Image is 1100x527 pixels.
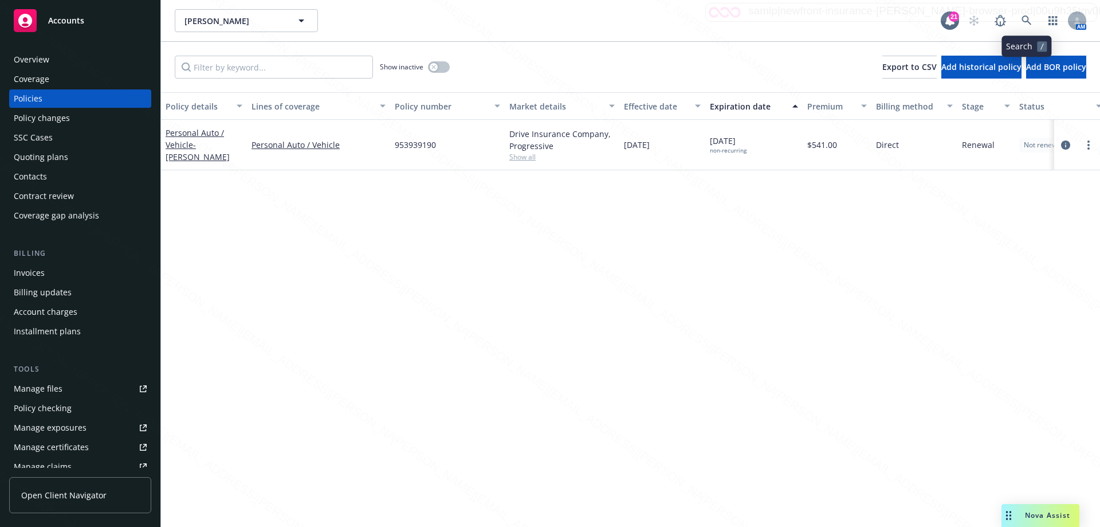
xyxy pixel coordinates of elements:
a: Accounts [9,5,151,37]
button: Add BOR policy [1026,56,1086,79]
button: Effective date [619,92,705,120]
span: Add BOR policy [1026,61,1086,72]
a: Report a Bug [989,9,1012,32]
div: Policies [14,89,42,108]
a: Policies [9,89,151,108]
div: Manage files [14,380,62,398]
a: Manage exposures [9,419,151,437]
button: Billing method [871,92,957,120]
div: Manage claims [14,458,72,476]
button: Add historical policy [941,56,1022,79]
span: Nova Assist [1025,510,1070,520]
a: Manage claims [9,458,151,476]
a: Invoices [9,264,151,282]
div: Manage certificates [14,438,89,456]
div: Lines of coverage [252,100,373,112]
div: Tools [9,364,151,375]
a: Policy checking [9,399,151,417]
div: Policy changes [14,109,70,127]
span: $541.00 [807,139,837,151]
span: Not renewing [1024,140,1067,150]
button: Export to CSV [882,56,937,79]
a: Start snowing [962,9,985,32]
a: Policy changes [9,109,151,127]
div: Billing [9,248,151,259]
div: Policy details [166,100,230,112]
div: Invoices [14,264,45,282]
a: Overview [9,50,151,69]
a: Contract review [9,187,151,205]
button: Premium [803,92,871,120]
span: Direct [876,139,899,151]
a: Personal Auto / Vehicle [166,127,230,162]
a: more [1082,138,1095,152]
a: Manage files [9,380,151,398]
div: Effective date [624,100,688,112]
a: Search [1015,9,1038,32]
div: Installment plans [14,322,81,341]
div: Drive Insurance Company, Progressive [509,128,615,152]
button: Policy number [390,92,505,120]
span: Add historical policy [941,61,1022,72]
span: Export to CSV [882,61,937,72]
div: Status [1019,100,1089,112]
button: Expiration date [705,92,803,120]
span: [PERSON_NAME] [184,15,284,27]
div: Expiration date [710,100,785,112]
span: [DATE] [624,139,650,151]
div: SSC Cases [14,128,53,147]
a: Account charges [9,303,151,321]
div: Policy checking [14,399,72,417]
div: Billing updates [14,283,72,302]
span: [DATE] [710,135,747,154]
a: Coverage [9,70,151,88]
a: Personal Auto / Vehicle [252,139,386,151]
div: Drag to move [1001,504,1016,527]
a: Coverage gap analysis [9,206,151,225]
a: Switch app [1042,9,1064,32]
button: Policy details [161,92,247,120]
span: Open Client Navigator [21,489,107,501]
span: Renewal [962,139,995,151]
span: Accounts [48,16,84,25]
button: Lines of coverage [247,92,390,120]
button: Nova Assist [1001,504,1079,527]
a: Quoting plans [9,148,151,166]
button: Market details [505,92,619,120]
div: Manage exposures [14,419,87,437]
div: Premium [807,100,854,112]
div: Billing method [876,100,940,112]
div: Contract review [14,187,74,205]
div: Contacts [14,167,47,186]
div: non-recurring [710,147,747,154]
a: SSC Cases [9,128,151,147]
button: Stage [957,92,1015,120]
span: Show inactive [380,62,423,72]
div: Coverage gap analysis [14,206,99,225]
div: Coverage [14,70,49,88]
a: circleInformation [1059,138,1072,152]
a: Billing updates [9,283,151,302]
span: 953939190 [395,139,436,151]
div: Policy number [395,100,488,112]
div: Stage [962,100,997,112]
button: [PERSON_NAME] [175,9,318,32]
div: 21 [949,11,959,22]
input: Filter by keyword... [175,56,373,79]
a: Contacts [9,167,151,186]
div: Quoting plans [14,148,68,166]
a: Manage certificates [9,438,151,456]
div: Overview [14,50,49,69]
div: Account charges [14,303,77,321]
span: Show all [509,152,615,162]
a: Installment plans [9,322,151,341]
div: Market details [509,100,602,112]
